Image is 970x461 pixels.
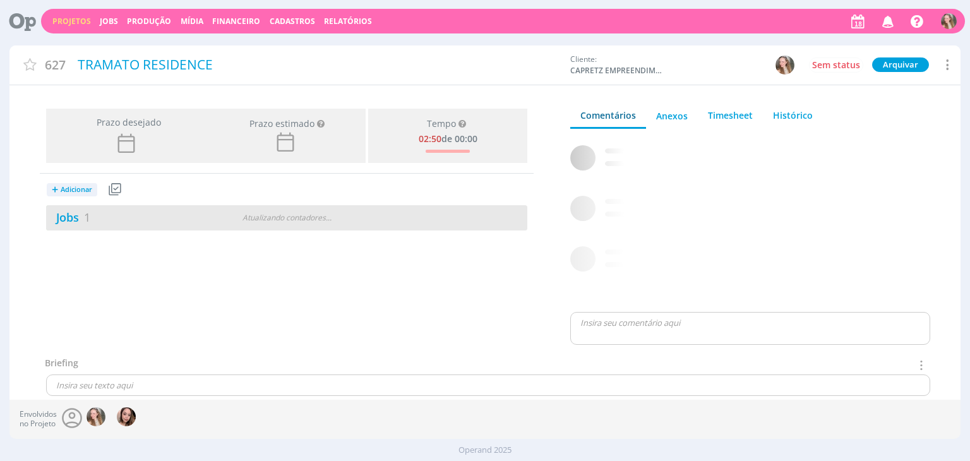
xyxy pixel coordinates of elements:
span: 627 [45,56,66,74]
span: CAPRETZ EMPREENDIMENTOS IMOBILIARIOS LTDA [570,65,665,76]
button: Projetos [49,16,95,27]
div: TRAMATO RESIDENCE [73,51,565,80]
img: G [87,407,105,426]
img: T [117,407,136,426]
span: Adicionar [61,186,92,194]
span: + [52,183,58,196]
button: +Adicionar [46,179,105,201]
a: Mídia [181,16,203,27]
img: G [775,56,794,75]
div: Atualizando contadores [210,212,364,224]
a: Jobs [100,16,118,27]
a: Projetos [52,16,91,27]
a: Produção [127,16,171,27]
button: Produção [123,16,175,27]
button: Relatórios [320,16,376,27]
span: Cadastros [270,16,315,27]
a: Comentários [570,104,646,129]
span: . [328,212,330,223]
button: Sem status [809,57,863,73]
div: Cliente: [570,54,795,76]
a: Relatórios [324,16,372,27]
a: Jobs [46,210,90,225]
div: Anexos [656,109,688,123]
span: . [330,212,332,223]
button: +Adicionar [47,183,97,196]
span: 1 [84,210,90,225]
img: G [941,13,957,29]
button: Jobs [96,16,122,27]
div: Prazo estimado [249,117,314,130]
span: 02:50 [419,133,441,145]
a: Histórico [763,104,823,127]
button: Cadastros [266,16,319,27]
button: G [940,10,957,32]
span: Prazo desejado [92,116,161,129]
span: Envolvidos no Projeto [20,410,57,428]
a: Timesheet [698,104,763,127]
button: G [775,55,795,75]
a: Financeiro [212,16,260,27]
button: Arquivar [872,57,929,72]
div: de 00:00 [419,131,477,145]
a: Jobs1Atualizando contadores.. [46,205,527,230]
button: Financeiro [208,16,264,27]
div: Briefing [45,356,78,374]
span: Sem status [812,59,860,71]
button: Mídia [177,16,207,27]
span: Tempo [427,119,456,129]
